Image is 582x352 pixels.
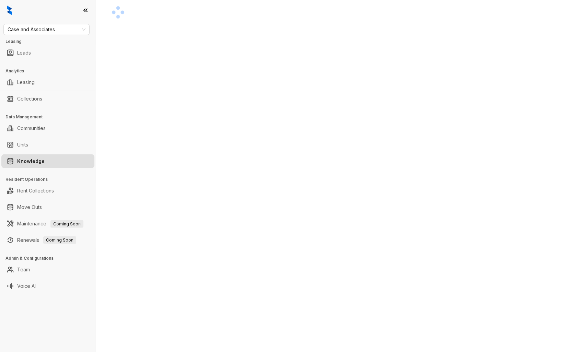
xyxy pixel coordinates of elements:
[17,75,35,89] a: Leasing
[1,121,94,135] li: Communities
[17,279,36,293] a: Voice AI
[5,255,96,261] h3: Admin & Configurations
[50,220,83,228] span: Coming Soon
[17,154,45,168] a: Knowledge
[17,138,28,152] a: Units
[1,92,94,106] li: Collections
[1,279,94,293] li: Voice AI
[17,92,42,106] a: Collections
[5,114,96,120] h3: Data Management
[1,263,94,277] li: Team
[17,233,76,247] a: RenewalsComing Soon
[5,38,96,45] h3: Leasing
[1,138,94,152] li: Units
[17,46,31,60] a: Leads
[7,5,12,15] img: logo
[1,75,94,89] li: Leasing
[8,24,85,35] span: Case and Associates
[43,236,76,244] span: Coming Soon
[1,200,94,214] li: Move Outs
[17,200,42,214] a: Move Outs
[1,46,94,60] li: Leads
[17,184,54,198] a: Rent Collections
[1,217,94,231] li: Maintenance
[5,68,96,74] h3: Analytics
[17,121,46,135] a: Communities
[1,154,94,168] li: Knowledge
[5,176,96,183] h3: Resident Operations
[1,184,94,198] li: Rent Collections
[17,263,30,277] a: Team
[1,233,94,247] li: Renewals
